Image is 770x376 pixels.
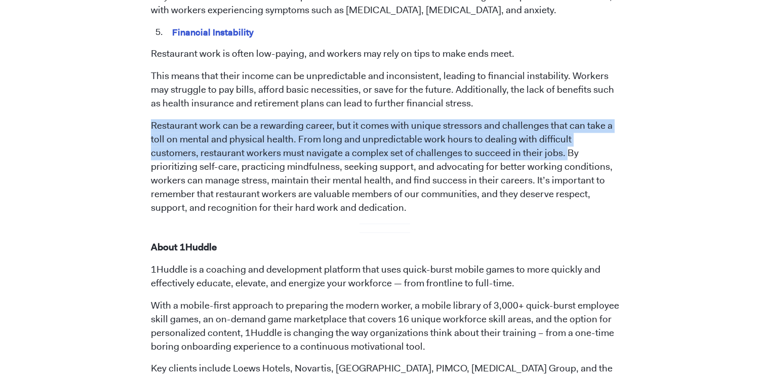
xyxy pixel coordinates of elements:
[151,241,217,253] strong: About 1Huddle
[151,119,619,215] p: Restaurant work can be a rewarding career, but it comes with unique stressors and challenges that...
[170,24,255,40] mark: Financial Instability
[151,47,619,61] p: Restaurant work is often low-paying, and workers may rely on tips to make ends meet.
[151,299,619,354] p: With a mobile-first approach to preparing the modern worker, a mobile library of 3,000+ quick-bur...
[151,69,619,110] p: This means that their income can be unpredictable and inconsistent, leading to financial instabil...
[151,263,619,290] p: 1Huddle is a coaching and development platform that uses quick-burst mobile games to more quickly...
